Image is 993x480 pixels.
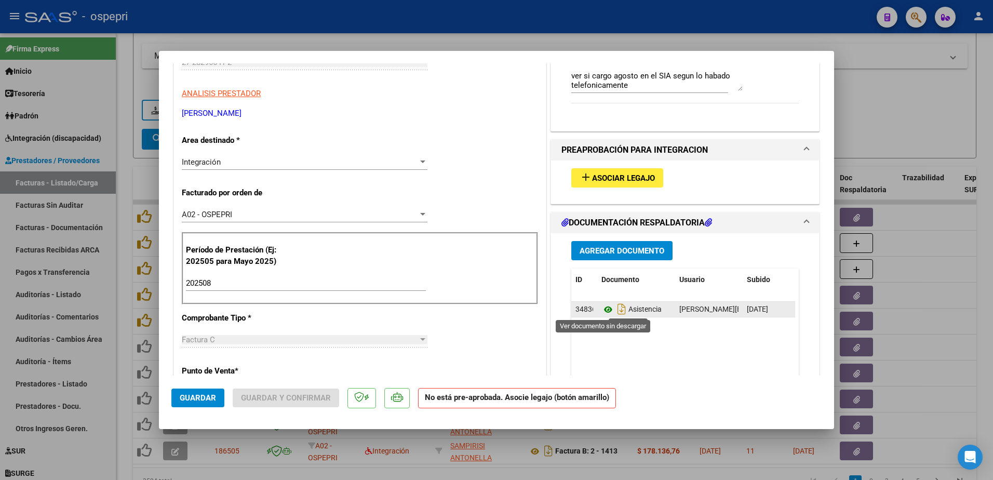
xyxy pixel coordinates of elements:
i: Descargar documento [615,301,628,317]
p: Area destinado * [182,135,289,146]
span: Asistencia [601,305,662,314]
span: [DATE] [747,305,768,313]
datatable-header-cell: ID [571,269,597,291]
span: Usuario [679,275,705,284]
span: Factura C [182,335,215,344]
span: Integración [182,157,221,167]
span: ANALISIS PRESTADOR [182,89,261,98]
span: Subido [747,275,770,284]
p: [PERSON_NAME] [182,108,538,119]
datatable-header-cell: Subido [743,269,795,291]
button: Guardar y Confirmar [233,389,339,407]
button: Guardar [171,389,224,407]
datatable-header-cell: Documento [597,269,675,291]
button: Asociar Legajo [571,168,663,188]
div: Open Intercom Messenger [958,445,983,470]
span: A02 - OSPEPRI [182,210,232,219]
h1: PREAPROBACIÓN PARA INTEGRACION [561,144,708,156]
span: [PERSON_NAME][EMAIL_ADDRESS][PERSON_NAME][DOMAIN_NAME] - [PERSON_NAME] [679,305,967,313]
h1: DOCUMENTACIÓN RESPALDATORIA [561,217,712,229]
strong: No está pre-aprobada. Asocie legajo (botón amarillo) [418,388,616,408]
span: Asociar Legajo [592,174,655,183]
p: Facturado por orden de [182,187,289,199]
datatable-header-cell: Acción [795,269,847,291]
div: DOCUMENTACIÓN RESPALDATORIA [551,233,819,449]
mat-icon: add [580,171,592,183]
button: Agregar Documento [571,241,673,260]
p: Período de Prestación (Ej: 202505 para Mayo 2025) [186,244,290,268]
datatable-header-cell: Usuario [675,269,743,291]
span: 34836 [575,305,596,313]
span: ID [575,275,582,284]
mat-expansion-panel-header: PREAPROBACIÓN PARA INTEGRACION [551,140,819,161]
p: Comprobante Tipo * [182,312,289,324]
mat-expansion-panel-header: DOCUMENTACIÓN RESPALDATORIA [551,212,819,233]
span: Documento [601,275,639,284]
span: Guardar y Confirmar [241,393,331,403]
p: Punto de Venta [182,365,289,377]
div: PREAPROBACIÓN PARA INTEGRACION [551,161,819,204]
span: Agregar Documento [580,246,664,256]
span: Guardar [180,393,216,403]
